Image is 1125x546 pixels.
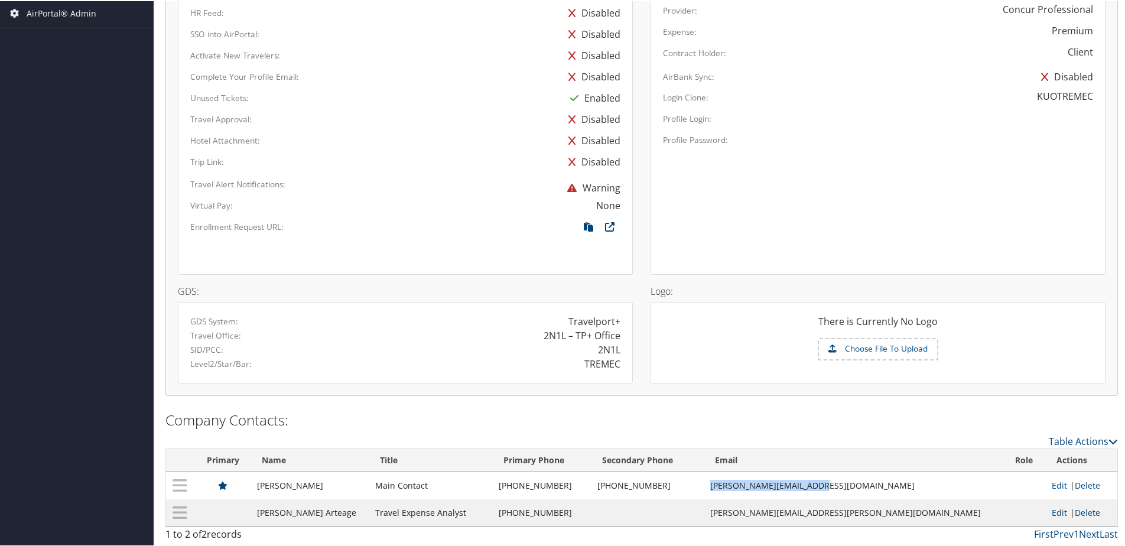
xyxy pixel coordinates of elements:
[178,285,633,295] h4: GDS:
[190,177,285,189] label: Travel Alert Notifications:
[591,471,704,498] td: [PHONE_NUMBER]
[190,199,233,210] label: Virtual Pay:
[561,180,620,193] span: Warning
[562,108,620,129] div: Disabled
[1075,479,1100,490] a: Delete
[663,133,728,145] label: Profile Password:
[663,112,711,123] label: Profile Login:
[165,409,1118,429] h2: Company Contacts:
[1054,526,1074,539] a: Prev
[1068,44,1093,58] div: Client
[190,48,280,60] label: Activate New Travelers:
[190,6,224,18] label: HR Feed:
[562,129,620,150] div: Disabled
[369,471,493,498] td: Main Contact
[190,134,260,145] label: Hotel Attachment:
[190,314,238,326] label: GDS System:
[663,90,708,102] label: Login Clone:
[1052,22,1093,37] div: Premium
[369,498,493,525] td: Travel Expense Analyst
[598,342,620,356] div: 2N1L
[493,498,591,525] td: [PHONE_NUMBER]
[1052,479,1067,490] a: Edit
[568,313,620,327] div: Travelport+
[190,343,223,355] label: SID/PCC:
[663,4,697,15] label: Provider:
[562,65,620,86] div: Disabled
[190,70,299,82] label: Complete Your Profile Email:
[190,220,284,232] label: Enrollment Request URL:
[251,498,369,525] td: [PERSON_NAME] Arteage
[704,498,1004,525] td: [PERSON_NAME][EMAIL_ADDRESS][PERSON_NAME][DOMAIN_NAME]
[190,27,259,39] label: SSO into AirPortal:
[562,44,620,65] div: Disabled
[194,448,252,471] th: Primary
[663,313,1093,337] div: There is Currently No Logo
[1046,498,1117,525] td: |
[493,471,591,498] td: [PHONE_NUMBER]
[819,338,937,358] label: Choose File To Upload
[596,197,620,212] div: None
[1037,88,1093,102] div: KUOTREMEC
[562,1,620,22] div: Disabled
[663,70,714,82] label: AirBank Sync:
[562,150,620,171] div: Disabled
[1052,506,1067,517] a: Edit
[1079,526,1100,539] a: Next
[584,356,620,370] div: TREMEC
[1004,448,1046,471] th: Role
[1046,471,1117,498] td: |
[190,329,241,340] label: Travel Office:
[493,448,591,471] th: Primary Phone
[704,448,1004,471] th: Email
[1035,65,1093,86] div: Disabled
[562,22,620,44] div: Disabled
[1046,448,1117,471] th: Actions
[190,91,249,103] label: Unused Tickets:
[1100,526,1118,539] a: Last
[190,357,252,369] label: Level2/Star/Bar:
[1074,526,1079,539] a: 1
[591,448,704,471] th: Secondary Phone
[1034,526,1054,539] a: First
[190,155,224,167] label: Trip Link:
[201,526,207,539] span: 2
[651,285,1106,295] h4: Logo:
[190,112,252,124] label: Travel Approval:
[251,448,369,471] th: Name
[1049,434,1118,447] a: Table Actions
[369,448,493,471] th: Title
[564,86,620,108] div: Enabled
[544,327,620,342] div: 2N1L – TP+ Office
[704,471,1004,498] td: [PERSON_NAME][EMAIL_ADDRESS][DOMAIN_NAME]
[663,46,726,58] label: Contract Holder:
[1075,506,1100,517] a: Delete
[1003,1,1093,15] div: Concur Professional
[165,526,391,546] div: 1 to 2 of records
[251,471,369,498] td: [PERSON_NAME]
[663,25,697,37] label: Expense:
